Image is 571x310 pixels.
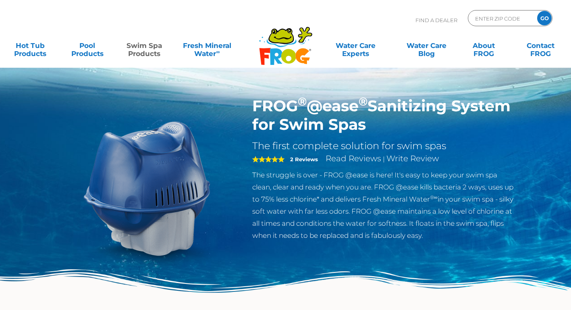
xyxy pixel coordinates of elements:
span: 5 [252,156,284,162]
a: Water CareExperts [320,37,392,54]
a: Read Reviews [326,154,381,163]
a: Hot TubProducts [8,37,52,54]
a: AboutFROG [461,37,506,54]
sup: ®∞ [430,194,438,200]
p: Find A Dealer [415,10,457,30]
p: The struggle is over - FROG @ease is here! It's easy to keep your swim spa clean, clear and ready... [252,169,515,241]
h2: The first complete solution for swim spas [252,140,515,152]
a: PoolProducts [65,37,110,54]
h1: FROG @ease Sanitizing System for Swim Spas [252,97,515,134]
a: Fresh MineralWater∞ [179,37,235,54]
span: | [383,155,385,163]
input: GO [537,11,552,25]
sup: ® [359,94,368,108]
img: ss-@ease-hero.png [56,97,241,281]
a: ContactFROG [519,37,563,54]
sup: ® [298,94,307,108]
strong: 2 Reviews [290,156,318,162]
sup: ∞ [216,49,220,55]
a: Write Review [386,154,439,163]
a: Water CareBlog [405,37,449,54]
img: Frog Products Logo [255,16,317,65]
a: Swim SpaProducts [122,37,166,54]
